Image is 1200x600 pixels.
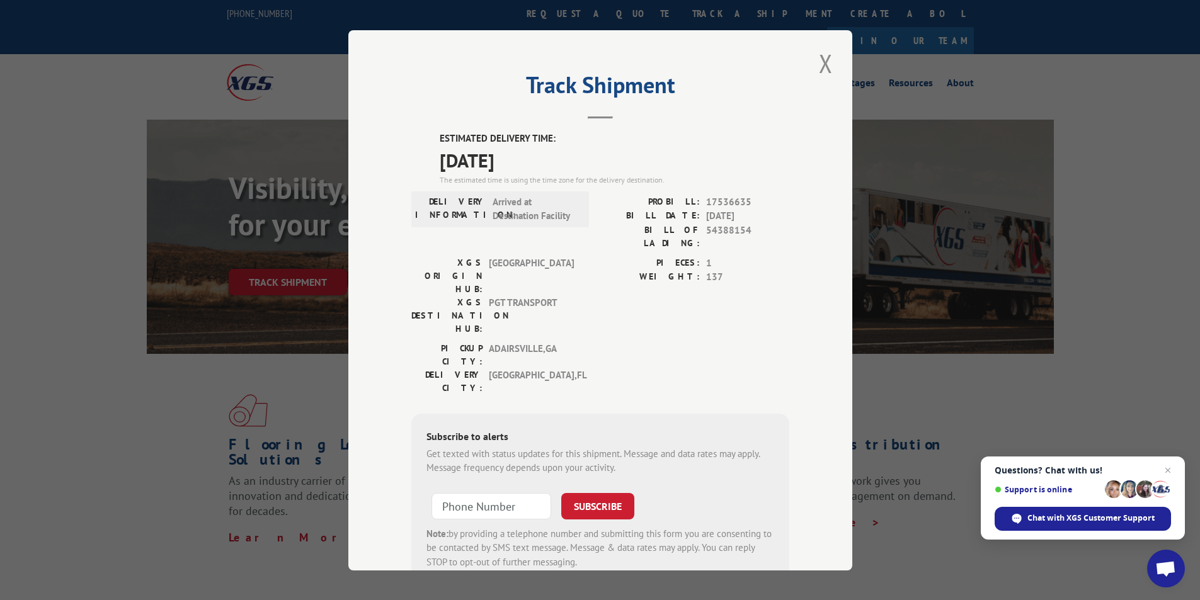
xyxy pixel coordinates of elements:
[431,492,551,519] input: Phone Number
[426,428,774,446] div: Subscribe to alerts
[600,270,700,285] label: WEIGHT:
[995,485,1100,494] span: Support is online
[426,526,774,569] div: by providing a telephone number and submitting this form you are consenting to be contacted by SM...
[426,446,774,475] div: Get texted with status updates for this shipment. Message and data rates may apply. Message frequ...
[600,195,700,209] label: PROBILL:
[411,256,483,295] label: XGS ORIGIN HUB:
[411,295,483,335] label: XGS DESTINATION HUB:
[426,527,449,539] strong: Note:
[600,256,700,270] label: PIECES:
[815,46,837,81] button: Close modal
[600,223,700,249] label: BILL OF LADING:
[489,368,574,394] span: [GEOGRAPHIC_DATA] , FL
[561,492,634,519] button: SUBSCRIBE
[706,223,789,249] span: 54388154
[440,145,789,174] span: [DATE]
[489,256,574,295] span: [GEOGRAPHIC_DATA]
[411,341,483,368] label: PICKUP CITY:
[1027,512,1155,524] span: Chat with XGS Customer Support
[706,195,789,209] span: 17536635
[995,507,1171,531] span: Chat with XGS Customer Support
[489,341,574,368] span: ADAIRSVILLE , GA
[1147,550,1185,587] a: Open chat
[440,132,789,146] label: ESTIMATED DELIVERY TIME:
[411,76,789,100] h2: Track Shipment
[411,368,483,394] label: DELIVERY CITY:
[706,270,789,285] span: 137
[995,465,1171,475] span: Questions? Chat with us!
[706,209,789,224] span: [DATE]
[706,256,789,270] span: 1
[489,295,574,335] span: PGT TRANSPORT
[415,195,486,223] label: DELIVERY INFORMATION:
[600,209,700,224] label: BILL DATE:
[493,195,578,223] span: Arrived at Destination Facility
[440,174,789,185] div: The estimated time is using the time zone for the delivery destination.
